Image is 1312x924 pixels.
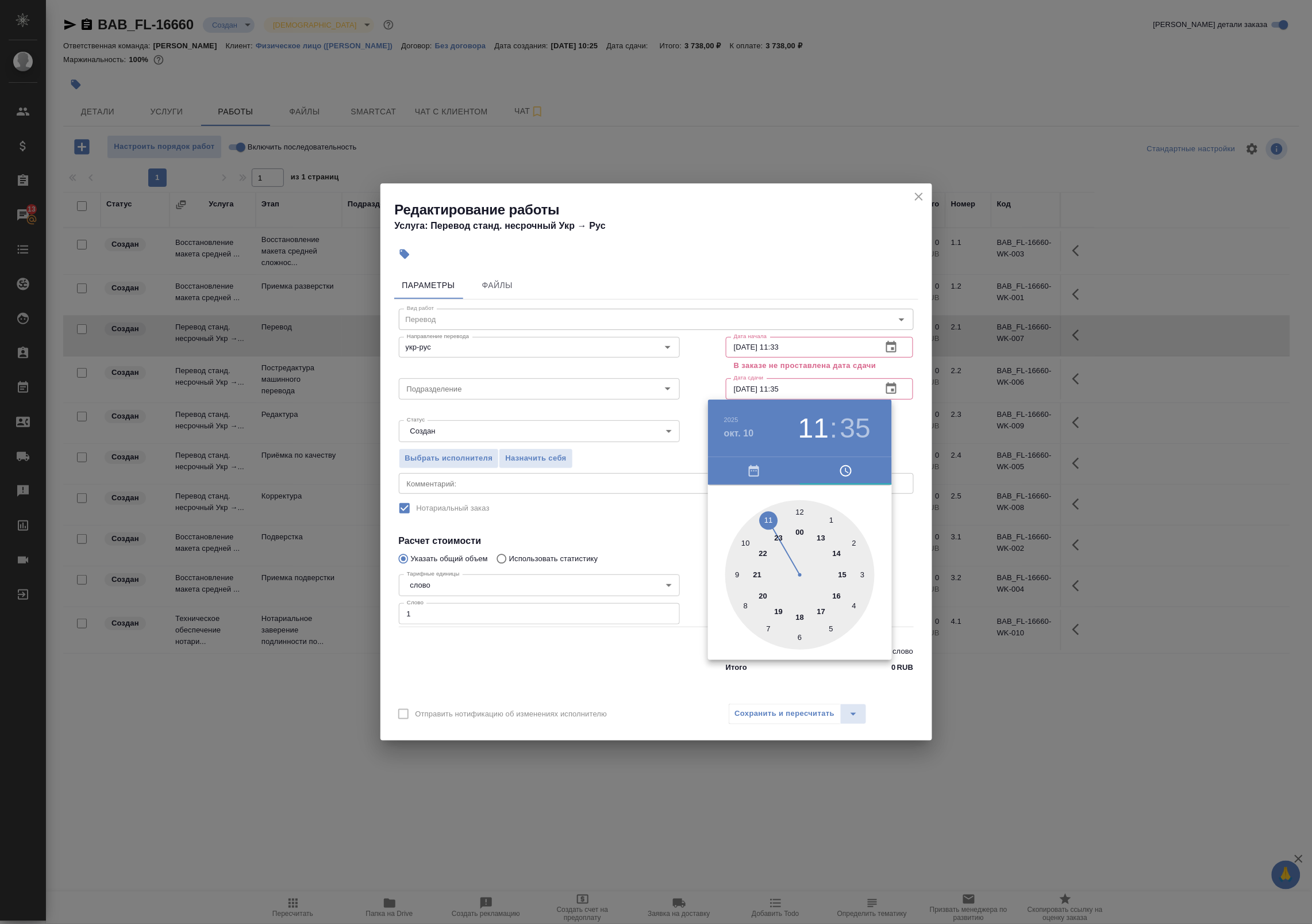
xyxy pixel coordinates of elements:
[724,416,738,423] button: 2025
[840,412,871,444] button: 35
[798,412,829,444] button: 11
[830,412,837,444] h3: :
[724,427,754,440] button: окт. 10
